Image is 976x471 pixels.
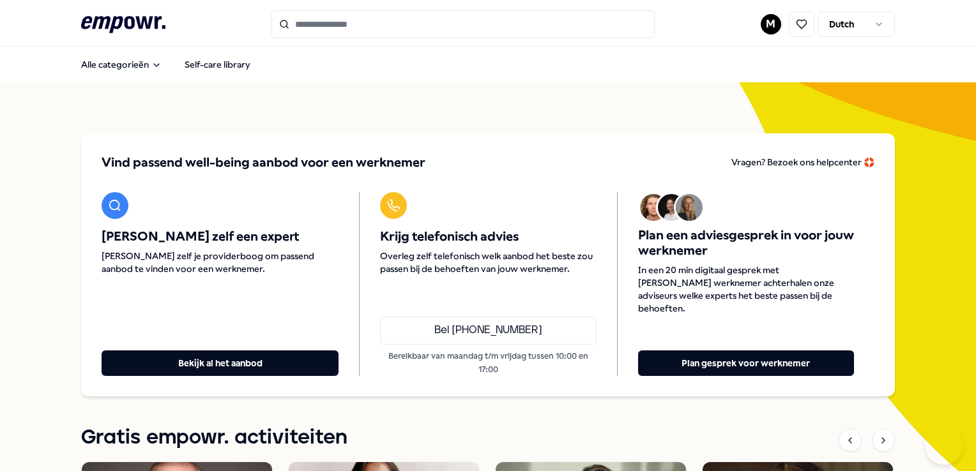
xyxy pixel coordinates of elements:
[102,250,339,275] span: [PERSON_NAME] zelf je providerboog om passend aanbod te vinden voor een werknemer.
[380,317,596,345] a: Bel [PHONE_NUMBER]
[71,52,261,77] nav: Main
[676,194,703,221] img: Avatar
[731,157,874,167] span: Vragen? Bezoek ons helpcenter 🛟
[658,194,685,221] img: Avatar
[638,228,854,258] span: Plan een adviesgesprek in voor jouw werknemer
[271,10,655,38] input: Search for products, categories or subcategories
[731,154,874,172] a: Vragen? Bezoek ons helpcenter 🛟
[380,350,596,376] p: Bereikbaar van maandag t/m vrijdag tussen 10:00 en 17:00
[638,350,854,376] button: Plan gesprek voor werknemer
[925,426,963,465] iframe: Help Scout Beacon - Open
[102,154,425,172] span: Vind passend well-being aanbod voor een werknemer
[761,14,781,34] button: M
[638,264,854,315] span: In een 20 min digitaal gesprek met [PERSON_NAME] werknemer achterhalen onze adviseurs welke exper...
[380,250,596,275] span: Overleg zelf telefonisch welk aanbod het beste zou passen bij de behoeften van jouw werknemer.
[640,194,667,221] img: Avatar
[102,229,339,244] span: [PERSON_NAME] zelf een expert
[380,229,596,244] span: Krijg telefonisch advies
[174,52,261,77] a: Self-care library
[102,350,339,376] button: Bekijk al het aanbod
[71,52,172,77] button: Alle categorieën
[81,422,347,454] h1: Gratis empowr. activiteiten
